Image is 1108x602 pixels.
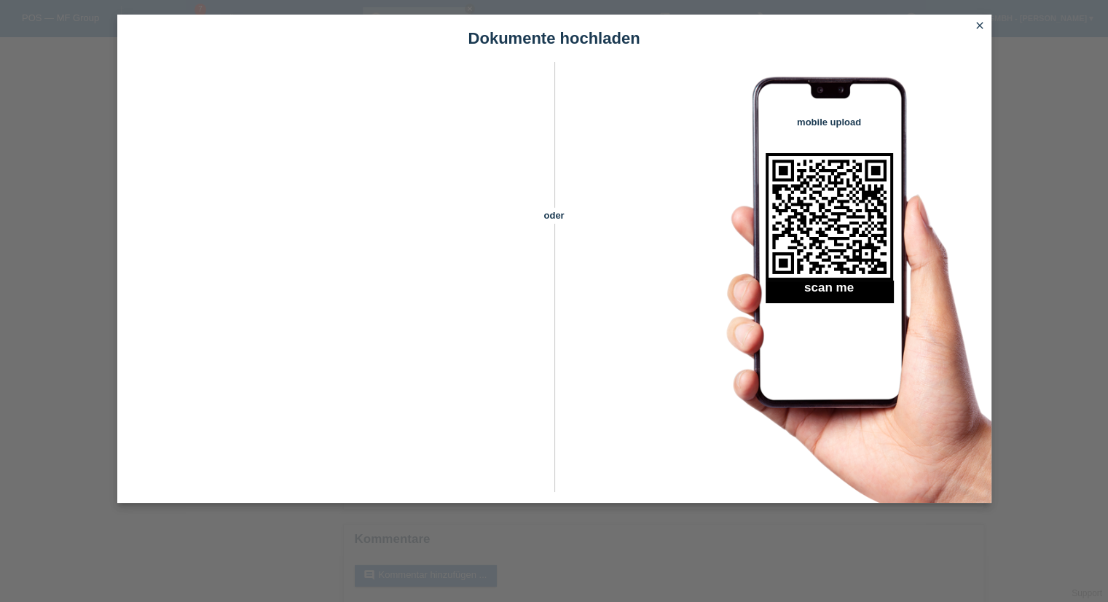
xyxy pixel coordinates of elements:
h4: mobile upload [766,117,893,128]
h1: Dokumente hochladen [117,29,991,47]
a: close [970,18,989,35]
iframe: Upload [139,98,529,463]
span: oder [529,208,580,223]
i: close [974,20,986,31]
h2: scan me [766,281,893,302]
